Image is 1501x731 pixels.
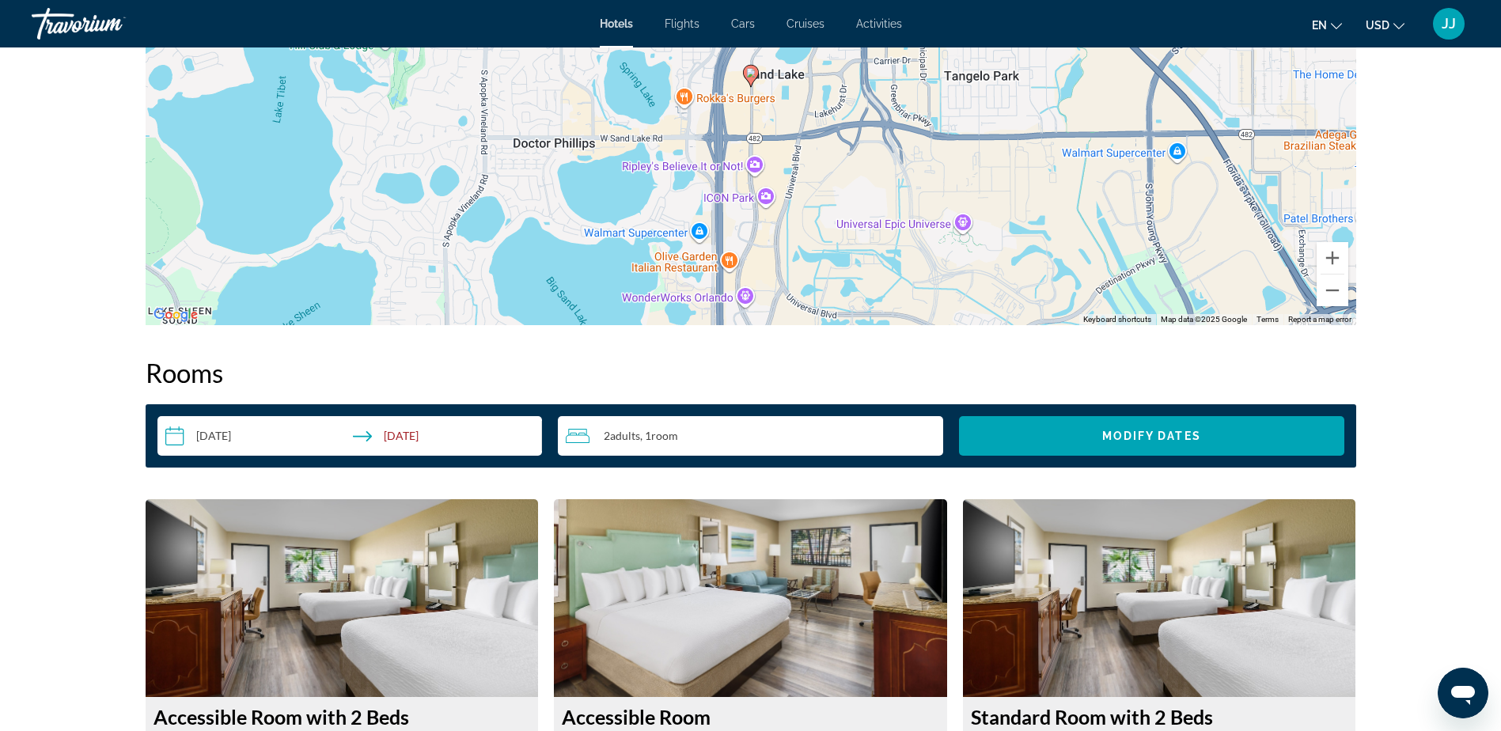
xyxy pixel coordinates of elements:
[1317,275,1348,306] button: Zoom out
[1102,430,1201,442] span: Modify Dates
[731,17,755,30] a: Cars
[856,17,902,30] a: Activities
[32,3,190,44] a: Travorium
[1288,315,1351,324] a: Report a map error
[1366,13,1404,36] button: Change currency
[640,430,678,442] span: , 1
[554,499,947,697] img: Accessible Room
[146,499,539,697] img: Accessible Room with 2 Beds
[157,416,543,456] button: Select check in and out date
[787,17,824,30] a: Cruises
[1312,13,1342,36] button: Change language
[971,705,1348,729] h3: Standard Room with 2 Beds
[963,499,1356,697] img: Standard Room with 2 Beds
[600,17,633,30] a: Hotels
[1442,16,1456,32] span: JJ
[157,416,1344,456] div: Search widget
[1312,19,1327,32] span: en
[1438,668,1488,718] iframe: Button to launch messaging window
[1083,314,1151,325] button: Keyboard shortcuts
[154,705,531,729] h3: Accessible Room with 2 Beds
[562,705,939,729] h3: Accessible Room
[1257,315,1279,324] a: Terms (opens in new tab)
[150,305,202,325] img: Google
[1317,242,1348,274] button: Zoom in
[558,416,943,456] button: Travelers: 2 adults, 0 children
[651,429,678,442] span: Room
[665,17,699,30] a: Flights
[146,357,1356,388] h2: Rooms
[610,429,640,442] span: Adults
[604,430,640,442] span: 2
[1161,315,1247,324] span: Map data ©2025 Google
[1366,19,1389,32] span: USD
[150,305,202,325] a: Open this area in Google Maps (opens a new window)
[959,416,1344,456] button: Modify Dates
[1428,7,1469,40] button: User Menu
